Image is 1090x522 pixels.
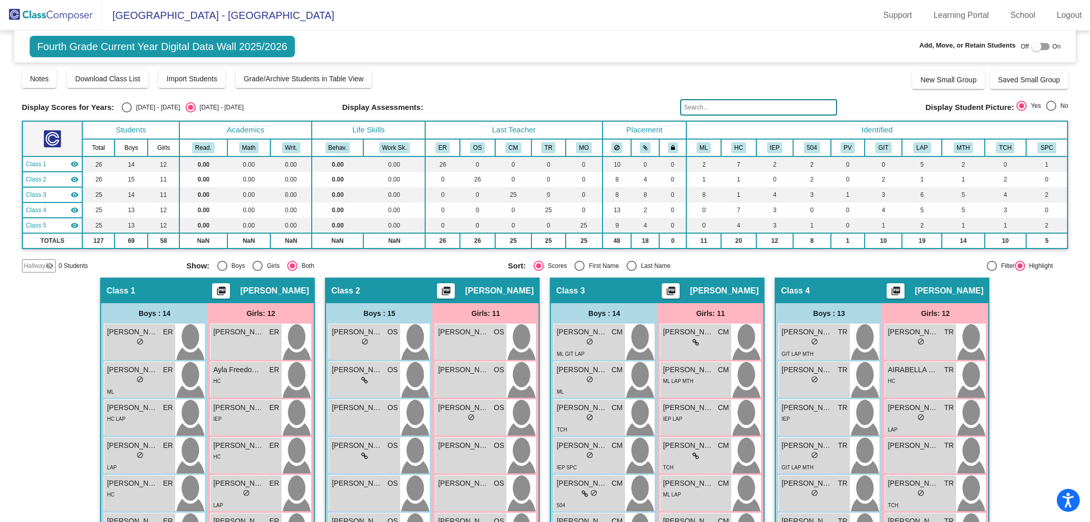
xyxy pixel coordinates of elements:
[495,156,531,172] td: 0
[875,142,892,153] button: GIT
[312,233,363,248] td: NaN
[106,286,135,296] span: Class 1
[831,202,865,218] td: 0
[680,99,837,116] input: Search...
[657,303,763,324] div: Girls: 11
[531,172,566,187] td: 0
[179,156,227,172] td: 0.00
[776,303,882,324] div: Boys : 13
[82,187,114,202] td: 25
[26,206,47,215] span: Class 4
[602,156,632,172] td: 10
[460,172,495,187] td: 26
[425,172,460,187] td: 0
[425,233,460,248] td: 26
[865,218,902,233] td: 1
[793,187,830,202] td: 3
[767,142,783,153] button: IEP
[465,286,534,296] span: [PERSON_NAME]
[659,172,686,187] td: 0
[942,187,984,202] td: 5
[541,142,555,153] button: TR
[637,261,670,270] div: Last Name
[71,206,79,214] mat-icon: visibility
[602,172,632,187] td: 8
[544,261,567,270] div: Scores
[566,218,602,233] td: 25
[244,75,364,83] span: Grade/Archive Students in Table View
[363,187,425,202] td: 0.00
[662,283,680,299] button: Print Students Details
[22,187,83,202] td: Colleen Miller - No Class Name
[387,327,398,337] span: OS
[902,202,942,218] td: 5
[659,187,686,202] td: 0
[22,233,83,248] td: TOTALS
[45,262,54,270] mat-icon: visibility_off
[793,139,830,156] th: 504 Plan
[793,202,830,218] td: 0
[148,187,179,202] td: 11
[631,172,659,187] td: 4
[495,187,531,202] td: 25
[804,142,820,153] button: 504
[686,121,1068,139] th: Identified
[566,172,602,187] td: 0
[585,261,619,270] div: First Name
[26,190,47,199] span: Class 3
[913,142,931,153] button: LAP
[531,218,566,233] td: 0
[925,103,1014,112] span: Display Student Picture:
[363,218,425,233] td: 0.00
[990,71,1068,89] button: Saved Small Group
[82,202,114,218] td: 25
[841,142,855,153] button: PV
[179,233,227,248] td: NaN
[425,121,602,139] th: Last Teacher
[59,261,88,270] span: 0 Students
[551,303,657,324] div: Boys : 14
[721,139,756,156] th: Highly Capable
[30,75,49,83] span: Notes
[985,156,1026,172] td: 0
[954,142,973,153] button: MTH
[363,172,425,187] td: 0.00
[460,156,495,172] td: 0
[631,202,659,218] td: 2
[26,175,47,184] span: Class 2
[721,156,756,172] td: 7
[82,172,114,187] td: 26
[602,121,686,139] th: Placement
[686,172,721,187] td: 1
[82,156,114,172] td: 26
[179,202,227,218] td: 0.00
[756,139,793,156] th: Individualized Education Plan
[793,233,830,248] td: 8
[425,187,460,202] td: 0
[602,202,632,218] td: 13
[912,71,985,89] button: New Small Group
[721,187,756,202] td: 1
[756,187,793,202] td: 4
[602,233,632,248] td: 48
[342,103,423,112] span: Display Assessments:
[566,202,602,218] td: 0
[576,142,592,153] button: MO
[631,218,659,233] td: 4
[1026,233,1068,248] td: 5
[148,139,179,156] th: Girls
[831,218,865,233] td: 0
[1021,42,1029,51] span: Off
[179,218,227,233] td: 0.00
[531,156,566,172] td: 0
[942,218,984,233] td: 1
[890,286,902,300] mat-icon: picture_as_pdf
[985,218,1026,233] td: 1
[831,139,865,156] th: Parent Volunteer
[631,187,659,202] td: 8
[179,187,227,202] td: 0.00
[22,202,83,218] td: Trisha Radford - No Class Name
[432,303,539,324] div: Girls: 11
[1002,7,1043,24] a: School
[566,139,602,156] th: Mackenzie Osterhues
